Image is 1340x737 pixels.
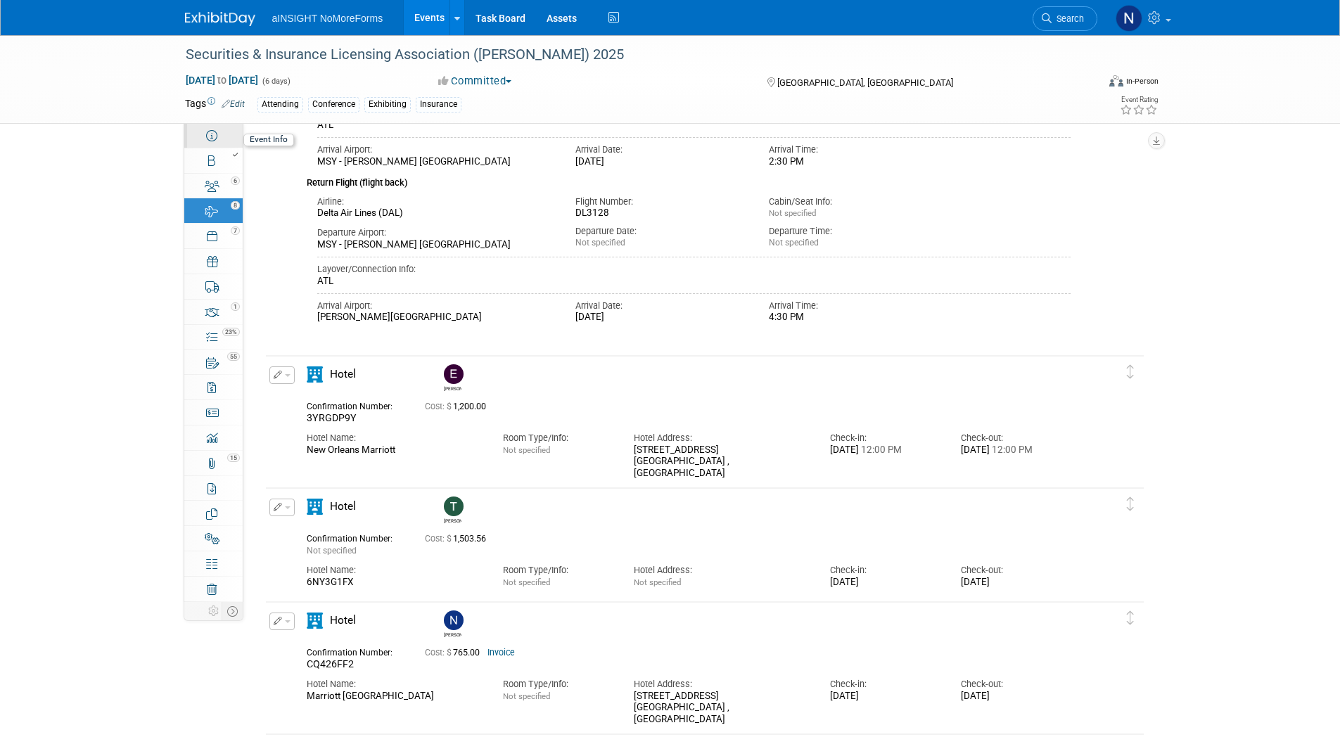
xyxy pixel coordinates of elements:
[307,499,323,515] i: Hotel
[330,614,356,627] span: Hotel
[961,444,1071,456] div: [DATE]
[317,312,554,323] div: [PERSON_NAME][GEOGRAPHIC_DATA]
[961,577,1071,589] div: [DATE]
[440,610,465,638] div: Nichole Brown
[317,226,554,239] div: Departure Airport:
[487,648,515,658] a: Invoice
[769,196,941,208] div: Cabin/Seat Info:
[440,496,465,524] div: Teresa Papanicolaou
[307,530,404,544] div: Confirmation Number:
[184,198,243,223] a: 8
[317,276,1071,288] div: ATL
[215,75,229,86] span: to
[1052,13,1084,24] span: Search
[830,678,940,691] div: Check-in:
[425,402,453,411] span: Cost: $
[317,263,1071,276] div: Layover/Connection Info:
[425,402,492,411] span: 1,200.00
[425,648,453,658] span: Cost: $
[233,152,238,158] i: Booth reservation complete
[830,691,940,703] div: [DATE]
[425,534,453,544] span: Cost: $
[181,42,1076,68] div: Securities & Insurance Licensing Association ([PERSON_NAME]) 2025
[859,444,902,455] span: 12:00 PM
[433,74,517,89] button: Committed
[990,444,1033,455] span: 12:00 PM
[222,602,243,620] td: Toggle Event Tabs
[1127,365,1134,379] i: Click and drag to move item
[185,96,245,113] td: Tags
[307,432,482,444] div: Hotel Name:
[227,454,240,462] span: 15
[440,364,465,392] div: Eric Guimond
[444,610,464,630] img: Nichole Brown
[227,352,240,361] span: 55
[769,312,941,323] div: 4:30 PM
[503,432,613,444] div: Room Type/Info:
[307,366,323,383] i: Hotel
[317,207,554,219] div: Delta Air Lines (DAL)
[575,225,748,238] div: Departure Date:
[425,648,485,658] span: 765.00
[317,120,1071,132] div: ATL
[307,658,354,669] span: CQ426FF2
[330,368,356,380] span: Hotel
[503,577,550,587] span: Not specified
[575,300,748,312] div: Arrival Date:
[1033,6,1097,31] a: Search
[185,12,255,26] img: ExhibitDay
[769,225,941,238] div: Departure Time:
[184,451,243,475] a: 15
[317,300,554,312] div: Arrival Airport:
[769,156,941,168] div: 2:30 PM
[307,613,323,629] i: Hotel
[830,564,940,577] div: Check-in:
[634,432,809,444] div: Hotel Address:
[184,224,243,248] a: 7
[307,577,482,589] div: 6NY3G1FX
[777,77,953,88] span: [GEOGRAPHIC_DATA], [GEOGRAPHIC_DATA]
[307,691,482,703] div: Marriott [GEOGRAPHIC_DATA]
[416,97,461,112] div: Insurance
[444,630,461,638] div: Nichole Brown
[575,207,748,219] div: DL3128
[830,444,940,456] div: [DATE]
[231,177,240,185] span: 6
[308,97,359,112] div: Conference
[830,577,940,589] div: [DATE]
[830,432,940,444] div: Check-in:
[575,312,748,323] div: [DATE]
[330,500,356,513] span: Hotel
[634,577,681,587] span: Not specified
[769,208,816,218] span: Not specified
[575,143,748,156] div: Arrival Date:
[317,156,554,168] div: MSY - [PERSON_NAME] [GEOGRAPHIC_DATA]
[634,444,809,480] div: [STREET_ADDRESS] [GEOGRAPHIC_DATA] , [GEOGRAPHIC_DATA]
[1109,75,1123,86] img: Format-Inperson.png
[1116,5,1142,32] img: Nichole Brown
[184,325,243,350] a: 23%
[184,300,243,324] a: 1
[307,546,357,556] span: Not specified
[317,143,554,156] div: Arrival Airport:
[307,397,404,412] div: Confirmation Number:
[961,678,1071,691] div: Check-out:
[185,74,259,86] span: [DATE] [DATE]
[184,350,243,374] a: 55
[307,412,357,423] span: 3YRGDP9Y
[222,328,240,336] span: 23%
[444,364,464,384] img: Eric Guimond
[1120,96,1158,103] div: Event Rating
[503,445,550,455] span: Not specified
[205,602,222,620] td: Personalize Event Tab Strip
[261,77,291,86] span: (6 days)
[1127,497,1134,511] i: Click and drag to move item
[307,643,404,658] div: Confirmation Number:
[444,516,461,524] div: Teresa Papanicolaou
[575,156,748,168] div: [DATE]
[444,384,461,392] div: Eric Guimond
[769,238,941,248] div: Not specified
[634,678,809,691] div: Hotel Address:
[307,444,482,456] div: New Orleans Marriott
[1014,73,1159,94] div: Event Format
